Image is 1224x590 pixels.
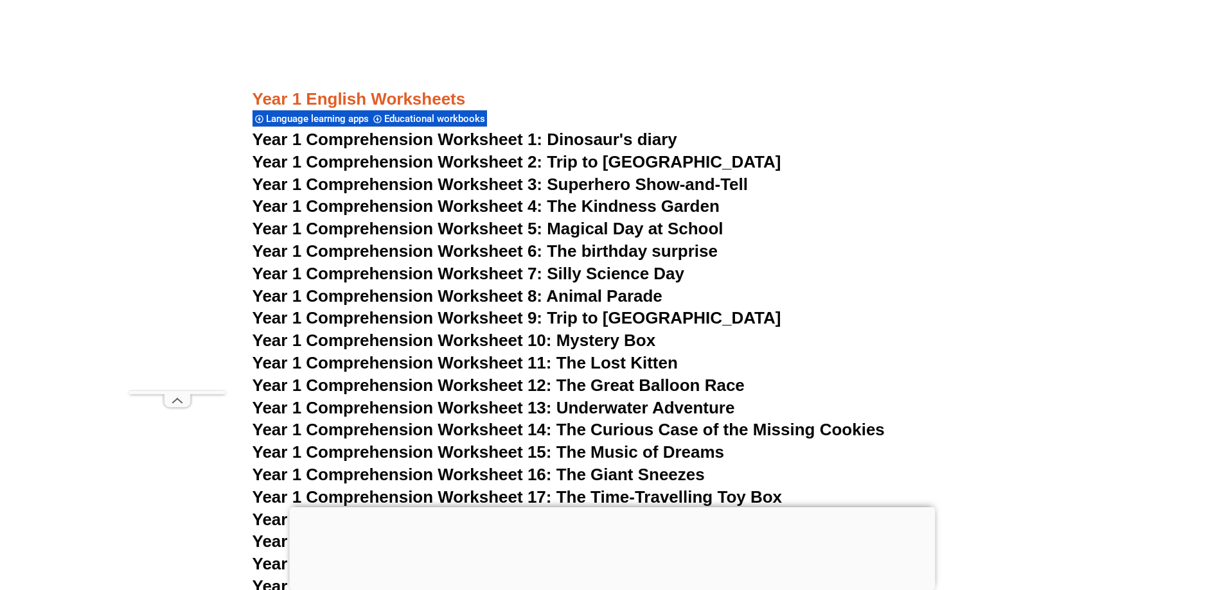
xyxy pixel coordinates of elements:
iframe: Advertisement [129,30,226,391]
a: Year 1 Comprehension Worksheet 18: The Friendly Fox [253,510,690,529]
a: Year 1 Comprehension Worksheet 7: Silly Science Day [253,264,685,283]
a: Year 1 Comprehension Worksheet 2: Trip to [GEOGRAPHIC_DATA] [253,152,781,171]
a: Year 1 Comprehension Worksheet 3: Superhero Show-and-Tell [253,175,749,194]
a: Year 1 Comprehension Worksheet 14: The Curious Case of the Missing Cookies [253,420,885,439]
iframe: Advertisement [289,507,935,587]
a: Year 1 Comprehension Worksheet 10: Mystery Box [253,331,656,350]
span: Educational workbooks [384,113,489,125]
a: Year 1 Comprehension Worksheet 12: The Great Balloon Race [253,376,745,395]
a: Year 1 Comprehension Worksheet 6: The birthday surprise [253,241,718,261]
a: Year 1 Comprehension Worksheet 4: The Kindness Garden [253,196,720,216]
div: Language learning apps [253,110,371,127]
a: Year 1 Comprehension Worksheet 16: The Giant Sneezes [253,465,705,484]
a: Year 1 Comprehension Worksheet 5: Magical Day at School [253,219,723,238]
a: Year 1 Comprehension Worksheet 15: The Music of Dreams [253,442,725,462]
a: Year 1 Comprehension Worksheet 9: Trip to [GEOGRAPHIC_DATA] [253,308,781,327]
a: Year 1 Comprehension Worksheet 1: Dinosaur's diary [253,130,677,149]
a: Year 1 Comprehension Worksheet 8: Animal Parade [253,286,662,306]
iframe: Chat Widget [1010,445,1224,590]
a: Year 1 Comprehension Worksheet 11: The Lost Kitten [253,353,678,372]
h3: Year 1 English Worksheets [253,89,972,110]
div: Educational workbooks [371,110,487,127]
a: Year 1 Comprehension Worksheet 13: Underwater Adventure [253,398,735,417]
a: Year 1 Comprehension Worksheet 20: The Champion [253,554,673,573]
a: Year 1 Comprehension Worksheet 19: The Amazing Game [253,532,711,551]
a: Year 1 Comprehension Worksheet 17: The Time-Travelling Toy Box [253,487,783,507]
span: Language learning apps [266,113,373,125]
